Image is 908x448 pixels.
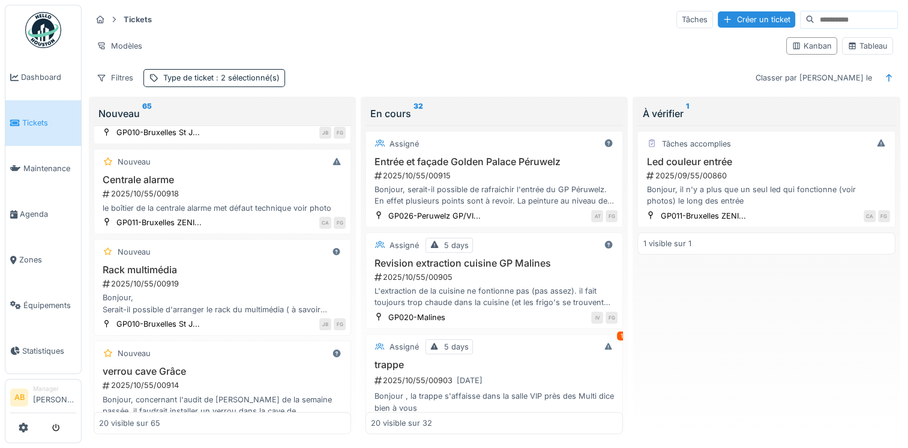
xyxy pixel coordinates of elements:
strong: Tickets [119,14,157,25]
div: FG [334,127,346,139]
span: Agenda [20,208,76,220]
a: Dashboard [5,55,81,100]
div: Manager [33,384,76,393]
div: FG [606,210,618,222]
div: Nouveau [118,246,151,258]
div: Nouveau [98,106,346,121]
span: Équipements [23,300,76,311]
div: Tableau [847,40,888,52]
div: Classer par [PERSON_NAME] le [750,69,877,86]
div: GP011-Bruxelles ZENI... [116,217,202,228]
div: Nouveau [118,348,151,359]
sup: 65 [142,106,152,121]
h3: verrou cave Grâce [99,366,346,377]
div: FG [334,318,346,330]
div: 2025/10/55/00915 [373,170,618,181]
div: Type de ticket [163,72,280,83]
div: 5 days [444,341,469,353]
div: Modèles [91,37,148,55]
span: Maintenance [23,163,76,174]
div: Tâches [676,11,713,28]
a: Statistiques [5,328,81,374]
a: Agenda [5,192,81,237]
div: le boîtier de la centrale alarme met défaut technique voir photo [99,202,346,214]
div: Assigné [389,138,419,150]
img: Badge_color-CXgf-gQk.svg [25,12,61,48]
span: Statistiques [22,345,76,357]
div: Bonjour, il n'y a plus que un seul led qui fonctionne (voir photos) le long des entrée [643,184,889,207]
div: FG [334,217,346,229]
h3: trappe [371,359,618,371]
div: 2025/10/55/00919 [101,278,346,289]
a: Tickets [5,100,81,146]
li: AB [10,389,28,407]
div: 1 [617,331,625,341]
div: En cours [370,106,618,121]
div: 20 visible sur 65 [99,417,160,429]
sup: 1 [685,106,688,121]
div: 2025/10/55/00903 [373,373,618,388]
h3: Revision extraction cuisine GP Malines [371,258,618,269]
h3: Led couleur entrée [643,156,889,168]
div: FG [878,210,890,222]
span: Tickets [22,117,76,129]
div: Tâches accomplies [661,138,730,150]
div: GP011-Bruxelles ZENI... [660,210,745,222]
div: JB [319,318,331,330]
a: Zones [5,237,81,283]
a: Équipements [5,282,81,328]
span: Zones [19,254,76,265]
a: Maintenance [5,146,81,192]
div: GP020-Malines [388,312,445,323]
div: Bonjour, Serait-il possible d'arranger le rack du multimédia ( à savoir qu'un câble pendu part du... [99,292,346,315]
div: 2025/10/55/00905 [373,271,618,283]
h3: Rack multimédia [99,264,346,276]
div: JB [319,127,331,139]
div: 20 visible sur 32 [371,417,432,429]
span: Dashboard [21,71,76,83]
div: L'extraction de la cuisine ne fontionne pas (pas assez). il fait toujours trop chaude dans la cui... [371,285,618,308]
div: Assigné [389,240,419,251]
div: GP010-Bruxelles St J... [116,318,200,330]
h3: Entrée et façade Golden Palace Péruwelz [371,156,618,168]
sup: 32 [413,106,423,121]
div: 2025/09/55/00860 [645,170,889,181]
div: Kanban [792,40,832,52]
div: Filtres [91,69,139,86]
div: IV [591,312,603,324]
span: : 2 sélectionné(s) [214,73,280,82]
div: AT [591,210,603,222]
div: Créer un ticket [718,11,795,28]
div: Nouveau [118,156,151,168]
div: GP010-Bruxelles St J... [116,127,200,138]
div: Assigné [389,341,419,353]
a: AB Manager[PERSON_NAME] [10,384,76,413]
div: 2025/10/55/00914 [101,380,346,391]
div: CA [864,210,876,222]
div: [DATE] [457,375,483,386]
div: FG [606,312,618,324]
div: Bonjour , la trappe s'affaisse dans la salle VIP près des Multi dice bien à vous [371,390,618,413]
div: 5 days [444,240,469,251]
li: [PERSON_NAME] [33,384,76,410]
div: 1 visible sur 1 [643,238,691,249]
div: 2025/10/55/00918 [101,188,346,199]
div: Bonjour, serait-il possible de rafraichir l'entrée du GP Péruwelz. En effet plusieurs points sont... [371,184,618,207]
div: GP026-Peruwelz GP/VI... [388,210,481,222]
div: Bonjour, concernant l'audit de [PERSON_NAME] de la semaine passée, il faudrait installer un verro... [99,394,346,417]
div: À vérifier [642,106,890,121]
div: CA [319,217,331,229]
h3: Centrale alarme [99,174,346,186]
